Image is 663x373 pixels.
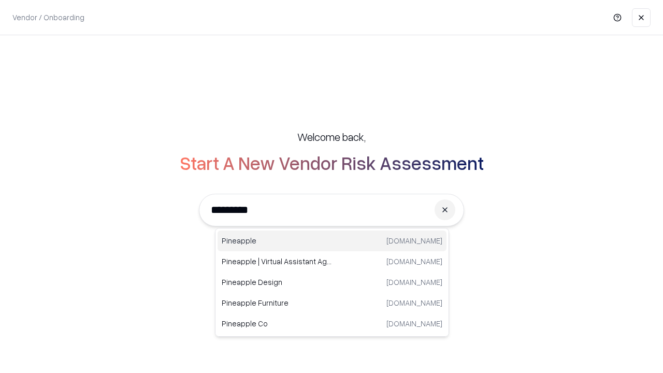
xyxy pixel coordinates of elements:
p: Pineapple Co [222,318,332,329]
p: Pineapple | Virtual Assistant Agency [222,256,332,267]
p: Pineapple Furniture [222,297,332,308]
p: Pineapple [222,235,332,246]
p: Vendor / Onboarding [12,12,84,23]
p: [DOMAIN_NAME] [386,235,442,246]
p: [DOMAIN_NAME] [386,256,442,267]
p: Pineapple Design [222,277,332,288]
h2: Start A New Vendor Risk Assessment [180,152,484,173]
p: [DOMAIN_NAME] [386,318,442,329]
p: [DOMAIN_NAME] [386,277,442,288]
h5: Welcome back, [297,130,366,144]
p: [DOMAIN_NAME] [386,297,442,308]
div: Suggestions [215,228,449,337]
